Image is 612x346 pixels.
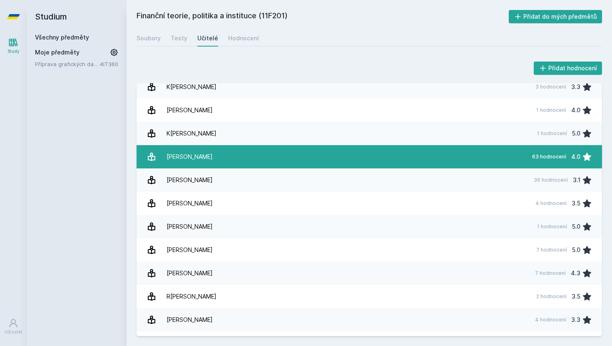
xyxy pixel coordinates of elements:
[2,314,25,339] a: Uživatel
[7,48,20,54] div: Study
[137,215,602,238] a: [PERSON_NAME] 1 hodnocení 5.0
[537,223,567,230] div: 1 hodnocení
[534,62,602,75] button: Přidat hodnocení
[197,34,218,42] div: Učitelé
[571,148,580,165] div: 4.0
[167,172,213,188] div: [PERSON_NAME]
[167,265,213,282] div: [PERSON_NAME]
[171,30,187,47] a: Testy
[535,84,566,90] div: 3 hodnocení
[535,270,566,277] div: 7 hodnocení
[137,10,509,23] h2: Finanční teorie, politika a instituce (11F201)
[137,30,161,47] a: Soubory
[228,30,259,47] a: Hodnocení
[167,102,213,119] div: [PERSON_NAME]
[571,102,580,119] div: 4.0
[571,311,580,328] div: 3.3
[167,79,216,95] div: K[PERSON_NAME]
[535,200,567,207] div: 4 hodnocení
[167,125,216,142] div: K[PERSON_NAME]
[137,238,602,262] a: [PERSON_NAME] 7 hodnocení 5.0
[137,285,602,308] a: R[PERSON_NAME] 2 hodnocení 3.5
[532,153,566,160] div: 63 hodnocení
[167,288,216,305] div: R[PERSON_NAME]
[137,99,602,122] a: [PERSON_NAME] 1 hodnocení 4.0
[35,34,89,41] a: Všechny předměty
[137,308,602,331] a: [PERSON_NAME] 4 hodnocení 3.3
[167,242,213,258] div: [PERSON_NAME]
[572,218,580,235] div: 5.0
[167,195,213,212] div: [PERSON_NAME]
[537,130,567,137] div: 1 hodnocení
[536,247,567,253] div: 7 hodnocení
[571,265,580,282] div: 4.3
[137,145,602,168] a: [PERSON_NAME] 63 hodnocení 4.0
[536,107,566,114] div: 1 hodnocení
[228,34,259,42] div: Hodnocení
[509,10,602,23] button: Přidat do mých předmětů
[572,195,580,212] div: 3.5
[197,30,218,47] a: Učitelé
[535,316,566,323] div: 4 hodnocení
[5,329,22,335] div: Uživatel
[572,288,580,305] div: 3.5
[137,192,602,215] a: [PERSON_NAME] 4 hodnocení 3.5
[536,293,567,300] div: 2 hodnocení
[171,34,187,42] div: Testy
[100,61,118,67] a: 4IT360
[35,60,100,68] a: Příprava grafických dat pro aplikace IS
[167,148,213,165] div: [PERSON_NAME]
[137,75,602,99] a: K[PERSON_NAME] 3 hodnocení 3.3
[572,125,580,142] div: 5.0
[167,311,213,328] div: [PERSON_NAME]
[2,33,25,59] a: Study
[534,177,568,183] div: 36 hodnocení
[35,48,80,57] span: Moje předměty
[137,34,161,42] div: Soubory
[167,218,213,235] div: [PERSON_NAME]
[137,262,602,285] a: [PERSON_NAME] 7 hodnocení 4.3
[137,122,602,145] a: K[PERSON_NAME] 1 hodnocení 5.0
[572,242,580,258] div: 5.0
[573,172,580,188] div: 3.1
[137,168,602,192] a: [PERSON_NAME] 36 hodnocení 3.1
[571,79,580,95] div: 3.3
